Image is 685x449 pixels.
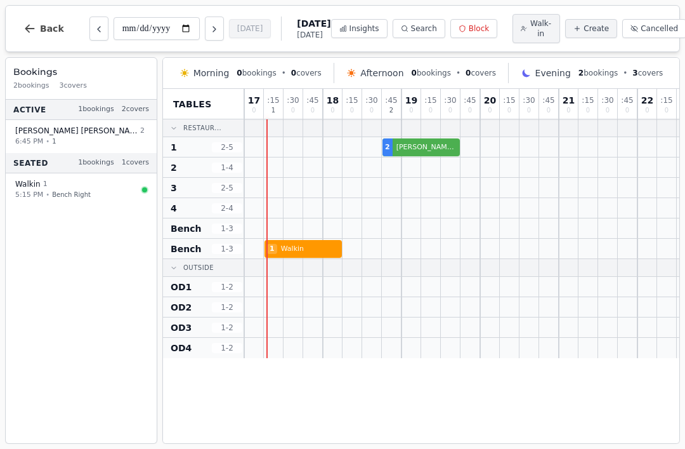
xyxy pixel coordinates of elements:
span: : 15 [582,97,594,104]
span: 21 [563,96,575,105]
button: Next day [205,17,224,41]
span: : 30 [287,97,299,104]
span: 0 [488,107,492,114]
span: 5:15 PM [15,189,43,200]
span: Afternoon [360,67,403,79]
span: 0 [586,107,590,114]
span: 1 - 3 [212,244,242,254]
span: 2 - 5 [212,183,242,193]
span: 1 [271,107,275,114]
span: Bench Right [52,190,91,199]
span: covers [291,68,322,78]
span: Seated [13,157,48,168]
span: • [623,68,627,78]
span: : 15 [503,97,515,104]
span: 1 - 2 [212,282,242,292]
span: 1 - 3 [212,224,242,234]
button: Back [13,13,74,44]
button: Previous day [89,17,108,41]
span: [PERSON_NAME] [PERSON_NAME] [15,126,138,136]
span: Cancelled [641,23,678,34]
span: OD1 [171,281,192,293]
span: 0 [606,107,610,114]
span: Active [13,104,46,114]
span: 0 [625,107,629,114]
span: Walkin [15,179,41,189]
span: 0 [468,107,472,114]
button: Search [393,19,445,38]
span: Restaur... [183,123,221,133]
span: : 30 [523,97,535,104]
span: • [456,68,460,78]
span: 0 [645,107,649,114]
span: 0 [547,107,551,114]
span: 0 [291,69,296,77]
span: bookings [237,68,276,78]
span: OD2 [171,301,192,314]
span: 0 [311,107,315,114]
span: : 45 [621,97,633,104]
span: 0 [527,107,531,114]
span: Tables [173,98,212,111]
span: 0 [507,107,511,114]
span: • [46,190,49,199]
span: [DATE] [297,17,330,30]
button: Insights [331,19,388,38]
span: : 30 [444,97,456,104]
span: [DATE] [297,30,330,40]
span: • [282,68,286,78]
span: covers [466,68,496,78]
span: Bench [171,222,201,235]
span: 1 - 2 [212,302,242,312]
span: 4 [171,202,177,215]
span: : 45 [306,97,318,104]
span: 1 covers [122,157,149,168]
span: : 45 [385,97,397,104]
button: Block [450,19,497,38]
span: Back [40,24,64,33]
span: [PERSON_NAME] [PERSON_NAME] [394,142,457,153]
span: 1 bookings [78,157,114,168]
span: 2 - 5 [212,142,242,152]
span: Block [469,23,489,34]
span: OD3 [171,321,192,334]
span: : 15 [267,97,279,104]
span: 2 [389,107,393,114]
span: 0 [409,107,413,114]
span: bookings [412,68,451,78]
button: [PERSON_NAME] [PERSON_NAME]26:45 PM•1 [8,121,154,151]
span: 1 - 2 [212,343,242,353]
span: 0 [370,107,374,114]
span: : 15 [346,97,358,104]
span: Evening [535,67,571,79]
span: Bench [171,243,201,255]
span: 2 [385,142,390,153]
span: 20 [484,96,496,105]
span: : 30 [601,97,613,104]
span: Walk-in [530,18,552,39]
span: 0 [330,107,334,114]
span: : 45 [542,97,554,104]
span: 0 [291,107,295,114]
span: 3 [171,182,177,194]
span: 0 [466,69,471,77]
span: 22 [641,96,653,105]
span: OD4 [171,342,192,354]
span: 2 - 4 [212,203,242,213]
span: : 45 [464,97,476,104]
span: 0 [237,69,242,77]
span: Create [584,23,609,34]
button: [DATE] [229,19,271,38]
span: 0 [665,107,669,114]
span: : 15 [424,97,436,104]
span: 0 [566,107,570,114]
span: 18 [327,96,339,105]
h3: Bookings [13,65,149,78]
span: : 30 [365,97,377,104]
span: 1 bookings [78,104,114,115]
span: 1 [267,244,277,255]
span: 3 covers [60,81,87,91]
span: 2 [578,69,584,77]
span: Walkin [278,244,339,255]
span: 0 [448,107,452,114]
